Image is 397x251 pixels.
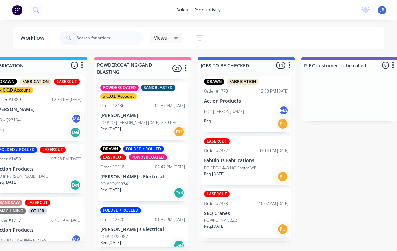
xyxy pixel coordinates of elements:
div: 07:51 AM [DATE] [51,217,81,223]
div: Order #2518 [100,164,124,170]
div: LASERCUT [40,147,66,153]
div: DRAWN [204,79,224,85]
p: Req. [DATE] [100,240,121,246]
div: POWDERCOATED [100,85,139,91]
div: MA [71,234,81,244]
div: Order #2452 [204,148,228,154]
p: SEQ Cranes [204,211,289,216]
div: LASERCUT [204,191,230,197]
div: SANDBLASTED [141,85,175,91]
div: FABRICATION [20,79,51,85]
p: [PERSON_NAME]'s Electrical [100,174,185,180]
div: 01:37 PM [DATE] [155,217,185,223]
div: Order #1778 [204,88,228,94]
p: [PERSON_NAME]'s Electrical [100,227,185,232]
div: MA [279,105,289,115]
div: POWDERCOATEDSANDBLASTEDx C.O.D AccountOrder #248609:37 AM [DATE][PERSON_NAME]PO #PO-[PERSON_NAME]... [98,82,188,140]
img: Factory [12,5,22,15]
div: 03:28 PM [DATE] [51,156,81,162]
p: Action Products [204,98,289,104]
div: Order #2458 [204,201,228,207]
p: PO #PO-[PERSON_NAME] [DATE] 2:39 PM [100,120,176,126]
div: Order #2486 [100,103,124,109]
div: LASERCUTOrder #245810:07 AM [DATE]SEQ CranesPO #PO-INV-5222Req.[DATE]PU [201,188,291,238]
span: JB [380,7,384,13]
p: Req. [DATE] [204,223,225,229]
div: LASERCUT [54,79,80,85]
p: Req. [DATE] [100,187,121,193]
div: LASERCUT [204,138,230,144]
div: sales [173,5,191,15]
input: Search for orders... [77,31,143,45]
div: Del [70,180,81,190]
div: productivity [191,5,224,15]
div: PU [277,118,288,129]
div: FOLDED / ROLLED [123,146,164,152]
div: 02:47 PM [DATE] [155,164,185,170]
div: 03:14 PM [DATE] [259,148,289,154]
p: [PERSON_NAME] [100,113,185,118]
div: Del [70,127,81,138]
p: Req. [DATE] [204,171,225,177]
p: PO #PO-1443 NG Raptor WB [204,165,257,171]
div: PU [277,224,288,235]
div: MA [71,114,81,124]
div: Del [174,187,184,198]
div: FOLDED / ROLLED [100,207,141,213]
p: Req. [204,118,212,124]
div: DRAWNFOLDED / ROLLEDLASERCUTPOWDERCOATEDOrder #251802:47 PM [DATE][PERSON_NAME]'s ElectricalPO #P... [98,143,188,201]
p: Req. [DATE] [100,126,121,132]
p: PO #PO-INV-5222 [204,217,237,223]
div: PU [174,126,184,137]
div: Workflow [20,34,48,42]
div: 10:07 AM [DATE] [259,201,289,207]
div: x C.O.D Account [100,93,137,99]
p: PO #PO-90987 [100,234,128,240]
div: FABRICATION [227,79,259,85]
div: Del [174,240,184,251]
p: PO #[PERSON_NAME] [204,109,244,115]
div: PU [277,171,288,182]
div: OTHER [28,208,47,214]
div: 12:34 PM [DATE] [51,97,81,103]
div: LASERCUTOrder #245203:14 PM [DATE]Fabulous FabricationsPO #PO-1443 NG Raptor WBReq.[DATE]PU [201,136,291,185]
p: PO #PO-90974 [100,181,128,187]
div: DRAWNFABRICATIONOrder #177812:53 PM [DATE]Action ProductsPO #[PERSON_NAME]MAReq.PU [201,76,291,132]
span: Views [154,34,167,41]
div: 12:53 PM [DATE] [259,88,289,94]
div: DRAWN [100,146,121,152]
div: POWDERCOATED [129,154,167,160]
div: 09:37 AM [DATE] [155,103,185,109]
p: Fabulous Fabrications [204,158,289,164]
div: Order #2520 [100,217,124,223]
div: LASERCUT [100,154,126,160]
div: LASERCUT [25,200,50,206]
